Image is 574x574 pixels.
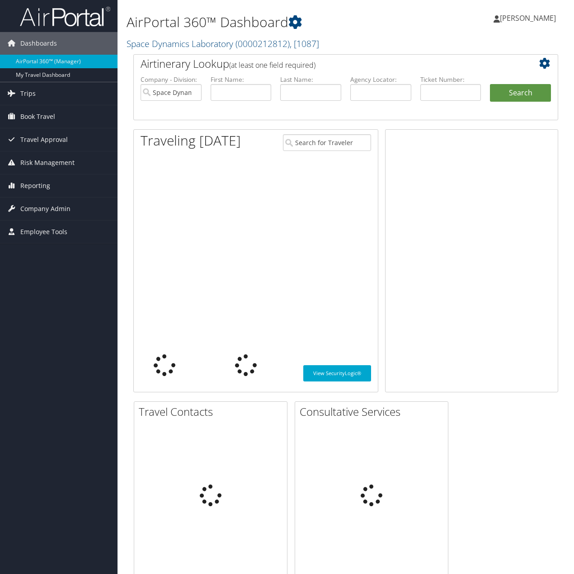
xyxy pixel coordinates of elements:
span: Reporting [20,174,50,197]
span: Travel Approval [20,128,68,151]
a: View SecurityLogic® [303,365,371,381]
span: (at least one field required) [229,60,315,70]
span: Book Travel [20,105,55,128]
span: Employee Tools [20,221,67,243]
label: Agency Locator: [350,75,411,84]
label: First Name: [211,75,272,84]
label: Company - Division: [141,75,202,84]
a: [PERSON_NAME] [494,5,565,32]
span: Risk Management [20,151,75,174]
span: Company Admin [20,198,71,220]
label: Last Name: [280,75,341,84]
span: Trips [20,82,36,105]
input: Search for Traveler [283,134,371,151]
h1: AirPortal 360™ Dashboard [127,13,419,32]
button: Search [490,84,551,102]
label: Ticket Number: [420,75,481,84]
h1: Traveling [DATE] [141,131,241,150]
h2: Airtinerary Lookup [141,56,516,71]
h2: Travel Contacts [139,404,287,419]
span: ( 0000212812 ) [235,38,290,50]
h2: Consultative Services [300,404,448,419]
span: Dashboards [20,32,57,55]
span: [PERSON_NAME] [500,13,556,23]
span: , [ 1087 ] [290,38,319,50]
img: airportal-logo.png [20,6,110,27]
a: Space Dynamics Laboratory [127,38,319,50]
